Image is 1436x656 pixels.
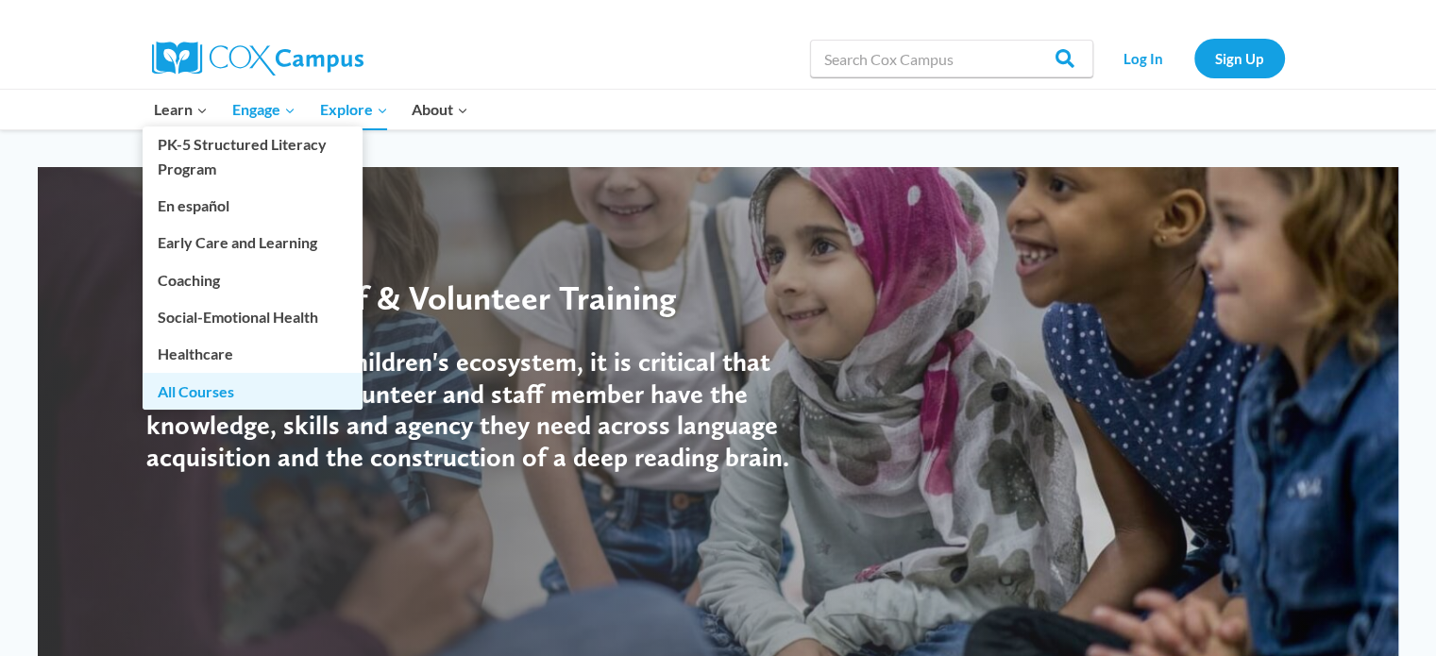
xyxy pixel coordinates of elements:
div: Nonprofit Staff & Volunteer Training [146,278,817,318]
a: Coaching [143,261,363,297]
a: En español [143,188,363,224]
a: PK-5 Structured Literacy Program [143,126,363,187]
a: Early Care and Learning [143,225,363,261]
nav: Secondary Navigation [1103,39,1285,77]
button: Child menu of About [399,90,481,129]
nav: Primary Navigation [143,90,481,129]
a: Sign Up [1194,39,1285,77]
h4: As a vital part of children's ecosystem, it is critical that every nonprofit volunteer and staff ... [146,346,817,473]
a: Healthcare [143,336,363,372]
a: Log In [1103,39,1185,77]
a: Social-Emotional Health [143,299,363,335]
a: All Courses [143,373,363,409]
input: Search Cox Campus [810,40,1093,77]
button: Child menu of Learn [143,90,221,129]
img: Cox Campus [152,42,363,76]
button: Child menu of Engage [220,90,308,129]
button: Child menu of Explore [308,90,400,129]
